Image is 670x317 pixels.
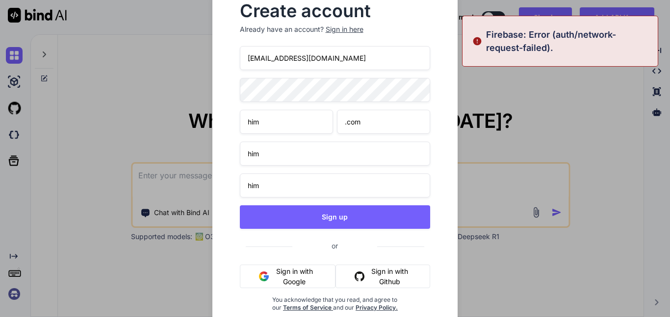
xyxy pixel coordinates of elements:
p: Firebase: Error (auth/network-request-failed). [486,28,652,54]
button: Sign in with Google [240,265,336,288]
img: github [355,271,364,281]
div: Sign in here [326,24,363,34]
p: Already have an account? [240,24,431,34]
button: Sign up [240,205,431,229]
input: First Name [240,110,333,134]
button: Sign in with Github [335,265,430,288]
img: alert [472,28,482,54]
input: Last Name [337,110,430,134]
h2: Create account [240,3,431,19]
input: Email [240,46,431,70]
a: Terms of Service [283,304,333,311]
input: Your company name [240,142,431,166]
input: Company website [240,173,431,197]
span: or [292,234,377,258]
img: google [259,271,269,281]
a: Privacy Policy. [356,304,398,311]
